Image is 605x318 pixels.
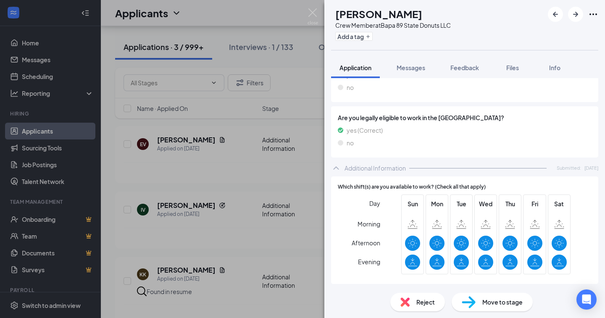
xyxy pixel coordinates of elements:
span: Day [369,199,380,208]
button: ArrowRight [568,7,583,22]
span: Sat [552,199,567,208]
span: Tue [454,199,469,208]
div: Open Intercom Messenger [576,289,597,310]
span: Info [549,64,560,71]
svg: Ellipses [588,9,598,19]
span: Are you legally eligible to work in the [GEOGRAPHIC_DATA]? [338,113,592,122]
span: Move to stage [482,297,523,307]
span: no [347,83,354,92]
span: Wed [478,199,493,208]
span: yes (Correct) [347,126,383,135]
span: Files [506,64,519,71]
span: Sun [405,199,420,208]
span: Mon [429,199,445,208]
span: Afternoon [352,235,380,250]
svg: ArrowRight [571,9,581,19]
button: ArrowLeftNew [548,7,563,22]
svg: ChevronUp [331,163,341,173]
span: no [347,138,354,147]
span: Fri [527,199,542,208]
div: Additional Information [345,164,406,172]
span: Evening [358,254,380,269]
svg: ArrowLeftNew [550,9,560,19]
span: Messages [397,64,425,71]
span: Which shift(s) are you available to work? (Check all that apply) [338,183,486,191]
div: Crew Member at Bapa 89 State Donuts LLC [335,21,451,29]
span: Thu [502,199,518,208]
span: Morning [358,216,380,231]
svg: Plus [366,34,371,39]
span: Submitted: [557,164,581,171]
span: Application [339,64,371,71]
h1: [PERSON_NAME] [335,7,422,21]
span: Reject [416,297,435,307]
span: Feedback [450,64,479,71]
span: [DATE] [584,164,598,171]
button: PlusAdd a tag [335,32,373,41]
